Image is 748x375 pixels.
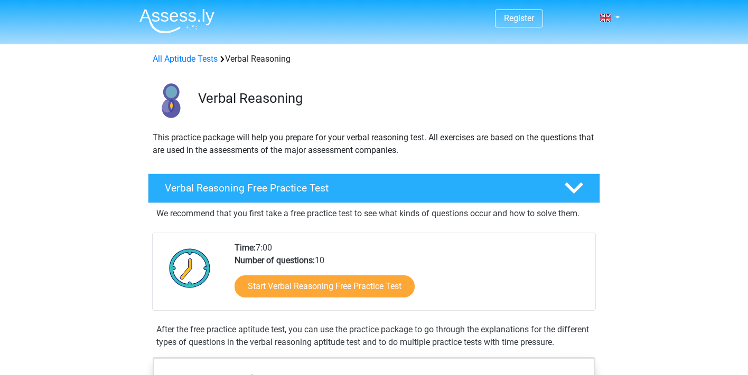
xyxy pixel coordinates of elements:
[235,255,315,265] b: Number of questions:
[153,54,218,64] a: All Aptitude Tests
[198,90,592,107] h3: Verbal Reasoning
[148,78,193,123] img: verbal reasoning
[227,242,595,310] div: 7:00 10
[163,242,217,294] img: Clock
[504,13,534,23] a: Register
[144,174,604,203] a: Verbal Reasoning Free Practice Test
[148,53,600,65] div: Verbal Reasoning
[139,8,214,33] img: Assessly
[156,207,592,220] p: We recommend that you first take a free practice test to see what kinds of questions occur and ho...
[235,275,415,297] a: Start Verbal Reasoning Free Practice Test
[152,323,596,349] div: After the free practice aptitude test, you can use the practice package to go through the explana...
[153,131,595,157] p: This practice package will help you prepare for your verbal reasoning test. All exercises are bas...
[165,182,547,194] h4: Verbal Reasoning Free Practice Test
[235,243,256,253] b: Time:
